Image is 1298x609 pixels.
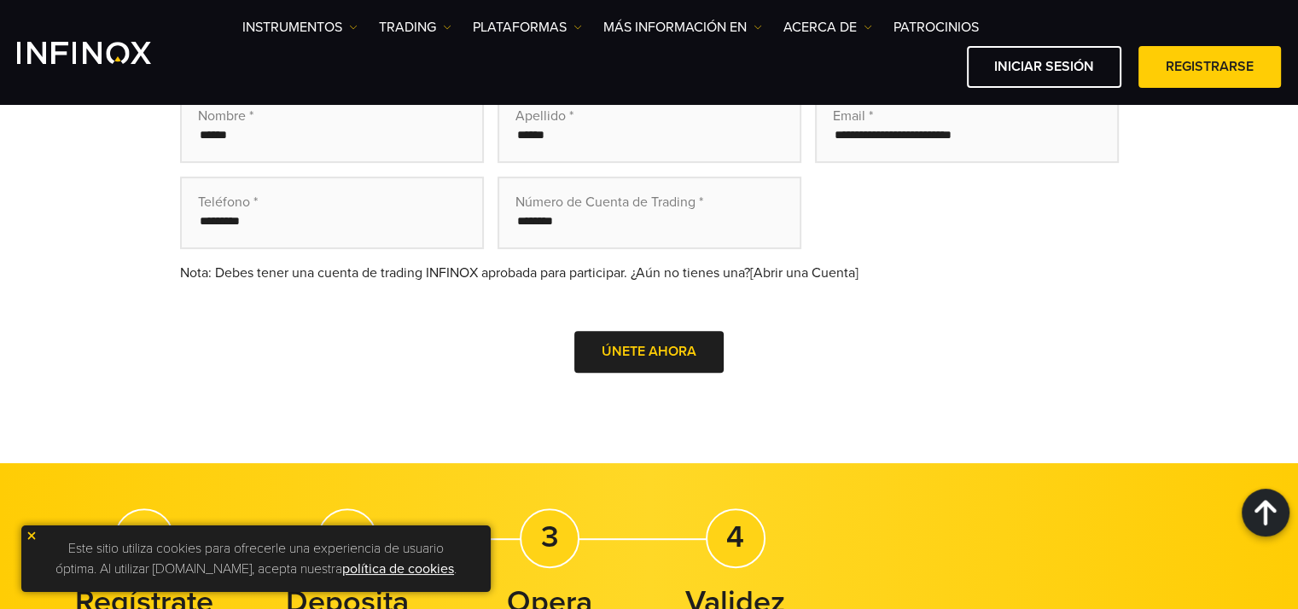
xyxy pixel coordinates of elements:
[541,519,559,555] strong: 3
[602,343,696,360] span: Únete Ahora
[893,17,979,38] a: Patrocinios
[180,263,1119,283] div: Nota: Debes tener una cuenta de trading INFINOX aprobada para participar. ¿Aún no tienes una?
[750,264,859,281] a: [Abrir una Cuenta]
[138,519,150,555] strong: 1
[967,46,1121,88] a: Iniciar sesión
[783,17,872,38] a: ACERCA DE
[338,519,356,555] strong: 2
[603,17,762,38] a: Más información en
[379,17,451,38] a: TRADING
[342,560,454,577] a: política de cookies
[473,17,582,38] a: PLATAFORMAS
[30,534,482,583] p: Este sitio utiliza cookies para ofrecerle una experiencia de usuario óptima. Al utilizar [DOMAIN_...
[26,530,38,542] img: yellow close icon
[726,519,744,555] strong: 4
[1138,46,1281,88] a: Registrarse
[574,331,724,373] button: Únete Ahora
[242,17,358,38] a: Instrumentos
[17,42,191,64] a: INFINOX Logo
